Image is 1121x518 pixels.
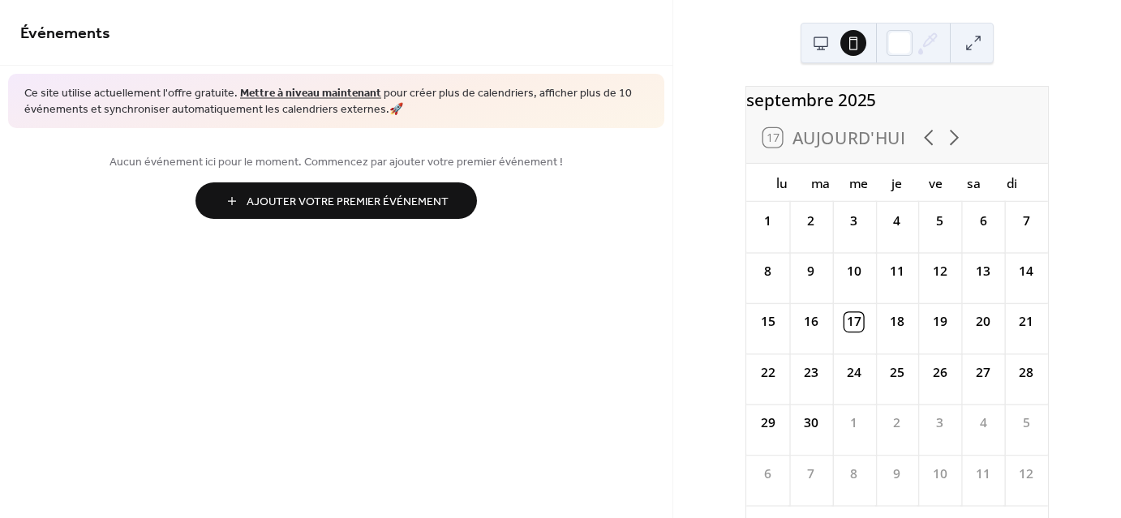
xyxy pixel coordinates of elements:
[758,212,777,230] div: 1
[758,262,777,280] div: 8
[887,464,906,483] div: 9
[993,164,1031,202] div: di
[887,262,906,280] div: 11
[20,18,110,49] span: Événements
[240,83,381,105] a: Mettre à niveau maintenant
[878,164,916,202] div: je
[758,313,777,332] div: 15
[930,363,949,382] div: 26
[1017,413,1036,432] div: 5
[1017,313,1036,332] div: 21
[844,363,863,382] div: 24
[195,182,477,219] button: Ajouter Votre Premier Événement
[247,194,449,211] span: Ajouter Votre Premier Événement
[20,154,652,171] span: Aucun événement ici pour le moment. Commencez par ajouter votre premier événement !
[844,313,863,332] div: 17
[801,313,820,332] div: 16
[974,464,993,483] div: 11
[758,413,777,432] div: 29
[801,262,820,280] div: 9
[930,464,949,483] div: 10
[974,313,993,332] div: 20
[974,262,993,280] div: 13
[758,464,777,483] div: 6
[763,164,801,202] div: lu
[844,413,863,432] div: 1
[930,413,949,432] div: 3
[887,363,906,382] div: 25
[801,212,820,230] div: 2
[840,164,878,202] div: me
[20,182,652,219] a: Ajouter Votre Premier Événement
[746,87,1048,112] div: septembre 2025
[801,164,840,202] div: ma
[758,363,777,382] div: 22
[24,86,648,118] span: Ce site utilise actuellement l'offre gratuite. pour créer plus de calendriers, afficher plus de 1...
[887,313,906,332] div: 18
[930,262,949,280] div: 12
[844,212,863,230] div: 3
[887,212,906,230] div: 4
[844,464,863,483] div: 8
[955,164,993,202] div: sa
[801,363,820,382] div: 23
[801,464,820,483] div: 7
[974,413,993,432] div: 4
[1017,464,1036,483] div: 12
[1017,363,1036,382] div: 28
[930,212,949,230] div: 5
[974,363,993,382] div: 27
[887,413,906,432] div: 2
[844,262,863,280] div: 10
[1017,212,1036,230] div: 7
[974,212,993,230] div: 6
[930,313,949,332] div: 19
[917,164,955,202] div: ve
[801,413,820,432] div: 30
[1017,262,1036,280] div: 14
